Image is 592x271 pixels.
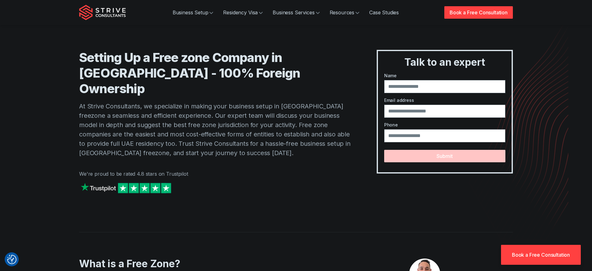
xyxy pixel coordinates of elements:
[79,50,352,97] h1: Setting Up a Free zone Company in [GEOGRAPHIC_DATA] - 100% Foreign Ownership
[501,245,581,265] a: Book a Free Consultation
[79,102,352,158] p: At Strive Consultants, we specialize in making your business setup in [GEOGRAPHIC_DATA] freezone ...
[384,97,505,103] label: Email address
[79,5,126,20] img: Strive Consultants
[380,56,509,69] h3: Talk to an expert
[444,6,513,19] a: Book a Free Consultation
[79,170,352,178] p: We're proud to be rated 4.8 stars on Trustpilot
[218,6,268,19] a: Residency Visa
[7,255,17,264] button: Consent Preferences
[384,72,505,79] label: Name
[79,181,173,195] img: Strive on Trustpilot
[325,6,365,19] a: Resources
[364,6,404,19] a: Case Studies
[268,6,324,19] a: Business Services
[384,150,505,162] button: Submit
[7,255,17,264] img: Revisit consent button
[168,6,218,19] a: Business Setup
[79,258,309,270] h2: What is a Free Zone?
[384,121,505,128] label: Phone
